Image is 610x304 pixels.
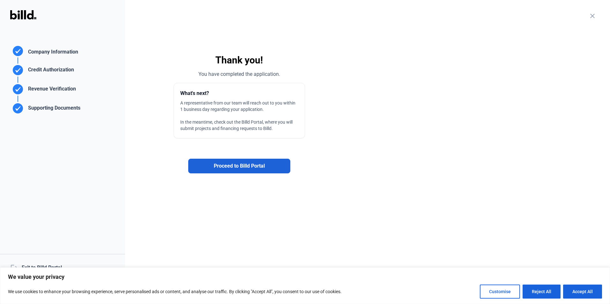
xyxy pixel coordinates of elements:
div: Thank you! [135,25,343,66]
div: Revenue Verification [26,85,76,96]
mat-icon: close [589,12,596,20]
p: We value your privacy [8,273,602,281]
button: Accept All [563,285,602,299]
div: Credit Authorization [26,66,74,76]
div: A representative from our team will reach out to you within 1 business day regarding your applica... [180,100,298,112]
p: We use cookies to enhance your browsing experience, serve personalised ads or content, and analys... [8,288,342,295]
mat-icon: logout [10,264,17,270]
div: You have completed the application. [135,70,343,78]
span: Proceed to Billd Portal [214,162,265,170]
div: Company Information [26,48,78,57]
button: Reject All [523,285,561,299]
span: What's next? [180,90,209,96]
img: Billd Logo [10,10,36,19]
div: Supporting Documents [26,104,80,115]
button: Customise [480,285,520,299]
button: Proceed to Billd Portal [188,159,290,173]
div: In the meantime, check out the Billd Portal, where you will submit projects and financing request... [180,119,298,132]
